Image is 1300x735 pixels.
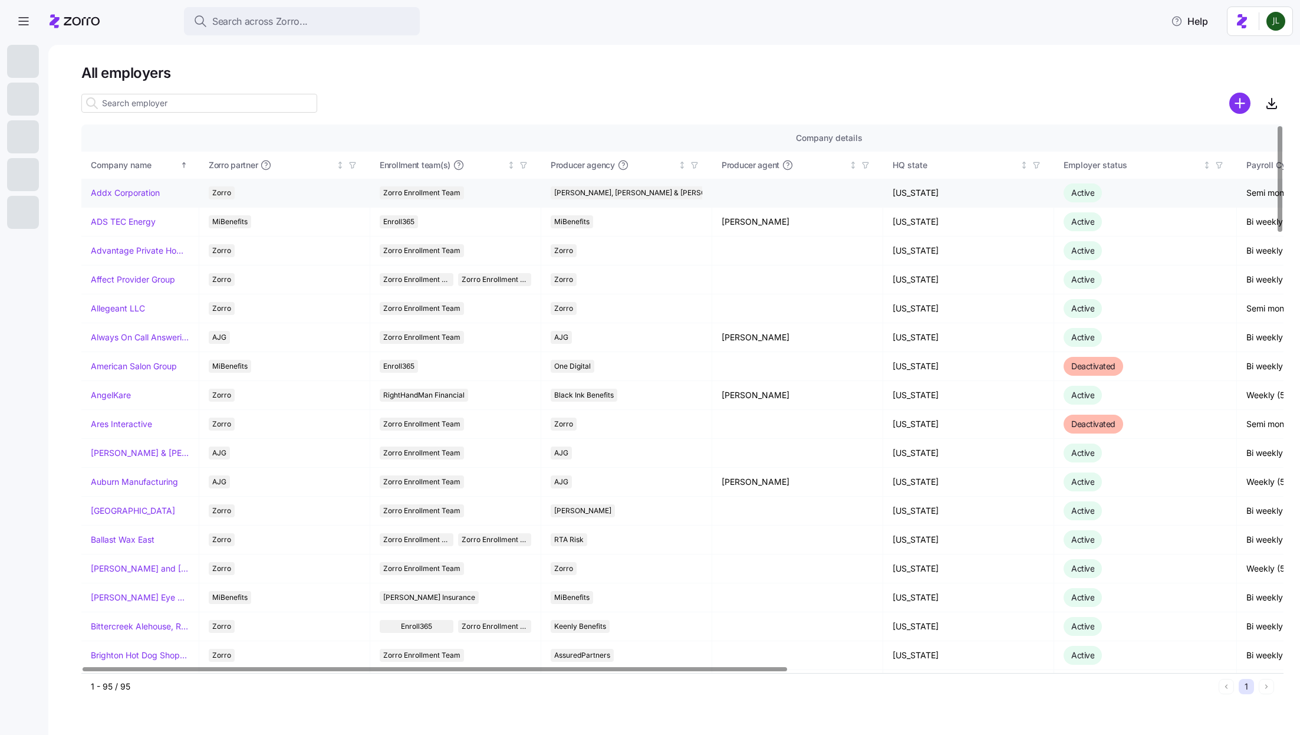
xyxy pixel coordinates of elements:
th: HQ stateNot sorted [883,152,1054,179]
span: Active [1071,534,1094,544]
td: [US_STATE] [883,497,1054,526]
span: Zorro [212,418,231,431]
div: Not sorted [1020,161,1028,169]
span: Producer agency [551,159,615,171]
span: Active [1071,274,1094,284]
th: Producer agencyNot sorted [541,152,712,179]
td: [US_STATE] [883,179,1054,208]
span: MiBenefits [212,360,248,373]
a: [PERSON_NAME] and [PERSON_NAME]'s Furniture [91,563,189,575]
div: Not sorted [678,161,686,169]
div: 1 - 95 / 95 [91,681,1214,693]
span: Zorro partner [209,159,258,171]
div: Not sorted [507,161,515,169]
div: Not sorted [336,161,344,169]
a: Allegeant LLC [91,303,145,314]
span: Active [1071,216,1094,227]
button: Previous page [1219,679,1234,694]
span: Zorro Enrollment Team [383,418,460,431]
span: Zorro Enrollment Team [383,244,460,257]
a: American Salon Group [91,360,177,372]
button: 1 [1239,679,1254,694]
span: Enroll365 [383,215,414,228]
span: Active [1071,650,1094,660]
div: Not sorted [849,161,857,169]
span: AJG [212,447,226,460]
span: Zorro Enrollment Team [383,649,460,662]
button: Help [1161,9,1217,33]
span: Zorro Enrollment Team [383,533,450,546]
th: Producer agentNot sorted [712,152,883,179]
svg: add icon [1229,93,1250,114]
div: Not sorted [1203,161,1211,169]
td: [US_STATE] [883,526,1054,554]
button: Next page [1259,679,1274,694]
span: Black Ink Benefits [554,389,614,402]
span: Zorro [212,302,231,315]
span: Active [1071,245,1094,255]
td: [PERSON_NAME] [712,381,883,410]
td: [US_STATE] [883,439,1054,468]
span: Active [1071,563,1094,573]
a: Affect Provider Group [91,274,175,286]
th: Enrollment team(s)Not sorted [370,152,541,179]
a: Always On Call Answering Service [91,332,189,343]
td: [US_STATE] [883,641,1054,670]
span: Active [1071,592,1094,602]
span: RightHandMan Financial [383,389,465,402]
span: Enroll365 [401,620,432,633]
span: MiBenefits [554,591,590,604]
span: Search across Zorro... [212,14,308,29]
td: [US_STATE] [883,208,1054,237]
span: AssuredPartners [554,649,610,662]
span: Zorro [554,273,573,286]
div: Employer status [1064,159,1200,172]
a: ADS TEC Energy [91,216,156,228]
span: Zorro Enrollment Team [383,302,460,315]
span: One Digital [554,360,591,373]
span: AJG [212,475,226,488]
span: AJG [554,475,568,488]
div: HQ state [893,159,1018,172]
span: Active [1071,332,1094,342]
span: [PERSON_NAME] [554,504,611,517]
a: AngelKare [91,389,131,401]
img: d9b9d5af0451fe2f8c405234d2cf2198 [1266,12,1285,31]
span: Zorro Enrollment Team [462,620,528,633]
span: Enroll365 [383,360,414,373]
span: Zorro [212,186,231,199]
td: [US_STATE] [883,612,1054,641]
span: Zorro [554,562,573,575]
span: Zorro Enrollment Team [383,447,460,460]
span: Zorro [212,562,231,575]
span: Zorro [212,649,231,662]
span: Zorro [212,244,231,257]
span: Zorro Enrollment Team [383,186,460,199]
a: Addx Corporation [91,187,160,199]
td: [US_STATE] [883,583,1054,612]
span: Zorro Enrollment Team [383,475,460,488]
span: Zorro [554,302,573,315]
h1: All employers [81,64,1283,82]
span: Zorro [554,418,573,431]
a: Ares Interactive [91,418,152,430]
input: Search employer [81,94,317,113]
a: Brighton Hot Dog Shoppe [91,649,189,661]
td: [US_STATE] [883,381,1054,410]
span: Zorro Enrollment Experts [462,533,528,546]
span: Active [1071,477,1094,487]
span: Producer agent [722,159,779,171]
th: Employer statusNot sorted [1054,152,1237,179]
span: Keenly Benefits [554,620,606,633]
span: Zorro Enrollment Team [383,562,460,575]
td: [US_STATE] [883,554,1054,583]
a: Auburn Manufacturing [91,476,178,488]
a: [GEOGRAPHIC_DATA] [91,505,175,517]
button: Search across Zorro... [184,7,420,35]
a: Bittercreek Alehouse, Red Feather Lounge, Diablo & Sons Saloon [91,621,189,632]
span: Zorro Enrollment Team [383,504,460,517]
span: AJG [554,447,568,460]
span: Zorro [212,504,231,517]
span: Deactivated [1071,419,1115,429]
span: Help [1171,14,1208,28]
